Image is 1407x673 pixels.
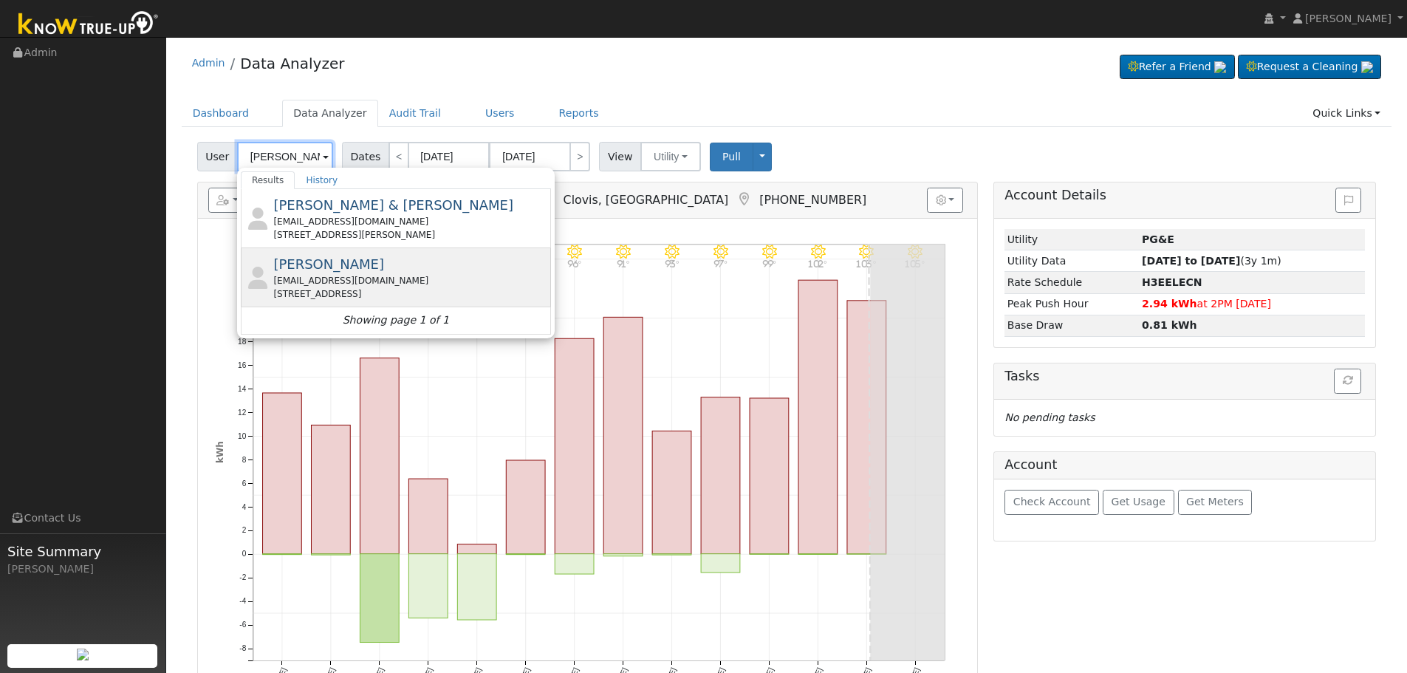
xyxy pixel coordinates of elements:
rect: onclick="" [311,554,350,555]
a: Data Analyzer [282,100,378,127]
span: [PERSON_NAME] & [PERSON_NAME] [273,197,513,213]
td: Base Draw [1004,315,1139,336]
span: [PERSON_NAME] [1305,13,1391,24]
button: Refresh [1334,369,1361,394]
text: 2 [242,527,246,535]
i: 8/09 - Clear [859,245,874,259]
span: Site Summary [7,542,158,561]
a: Login As (last 11/26/2024 5:05:45 PM) [540,192,556,207]
button: Check Account [1004,490,1099,515]
a: Users [474,100,526,127]
rect: onclick="" [603,554,643,556]
i: No pending tasks [1004,411,1095,423]
span: Check Account [1013,496,1091,508]
div: [STREET_ADDRESS] [273,287,547,301]
rect: onclick="" [652,554,691,555]
text: 10 [238,432,247,440]
h5: Account Details [1004,188,1365,203]
strong: 2.94 kWh [1142,298,1197,310]
text: 12 [238,409,247,417]
p: 93° [659,259,685,267]
i: 8/05 - Clear [665,245,679,259]
h5: Tasks [1004,369,1365,384]
rect: onclick="" [408,554,448,618]
strong: L [1142,276,1202,288]
p: 96° [561,259,587,267]
rect: onclick="" [798,280,838,554]
text: kWh [215,441,225,463]
p: 91° [610,259,636,267]
p: 103° [854,259,880,267]
text: 6 [242,479,246,488]
rect: onclick="" [555,339,594,555]
button: Get Meters [1178,490,1253,515]
p: 97° [708,259,733,267]
i: 8/07 - Clear [761,245,776,259]
rect: onclick="" [311,426,350,554]
rect: onclick="" [847,301,886,554]
button: Utility [640,142,701,171]
a: Reports [548,100,610,127]
i: 8/03 - Clear [567,245,582,259]
text: 14 [238,385,247,393]
text: 16 [238,361,247,369]
p: 99° [756,259,782,267]
rect: onclick="" [408,479,448,554]
i: 8/08 - Clear [810,245,825,259]
span: [PHONE_NUMBER] [759,193,866,207]
img: Know True-Up [11,8,166,41]
img: retrieve [1361,61,1373,73]
rect: onclick="" [262,393,301,554]
td: Utility Data [1004,250,1139,272]
a: Admin [192,57,225,69]
img: retrieve [1214,61,1226,73]
img: retrieve [77,649,89,660]
text: 0 [242,550,246,558]
span: Get Usage [1112,496,1165,508]
a: Data Analyzer [240,55,344,72]
text: -8 [239,645,246,653]
rect: onclick="" [798,554,838,555]
a: Request a Cleaning [1238,55,1381,80]
rect: onclick="" [506,460,545,554]
span: Pull [722,151,741,163]
rect: onclick="" [603,318,643,554]
span: Get Meters [1186,496,1244,508]
input: Select a User [237,142,333,171]
span: [PERSON_NAME] [273,256,384,272]
rect: onclick="" [750,398,789,554]
a: Quick Links [1301,100,1391,127]
rect: onclick="" [457,554,496,620]
a: > [569,142,590,171]
a: Dashboard [182,100,261,127]
rect: onclick="" [701,554,740,573]
rect: onclick="" [457,544,496,554]
div: [EMAIL_ADDRESS][DOMAIN_NAME] [273,215,547,228]
i: Showing page 1 of 1 [343,312,449,328]
a: History [295,171,349,189]
button: Issue History [1335,188,1361,213]
rect: onclick="" [652,431,691,554]
rect: onclick="" [701,397,740,554]
a: Refer a Friend [1120,55,1235,80]
i: 8/04 - Clear [616,245,631,259]
div: [PERSON_NAME] [7,561,158,577]
button: Pull [710,143,753,171]
td: Utility [1004,229,1139,250]
div: [EMAIL_ADDRESS][DOMAIN_NAME] [273,274,547,287]
i: 8/06 - Clear [713,245,728,259]
a: Results [241,171,295,189]
a: Map [736,192,752,207]
text: -2 [239,574,246,582]
div: [STREET_ADDRESS][PERSON_NAME] [273,228,547,242]
rect: onclick="" [750,554,789,555]
a: Audit Trail [378,100,452,127]
p: 102° [805,259,831,267]
span: User [197,142,238,171]
span: Dates [342,142,389,171]
text: 18 [238,338,247,346]
a: < [388,142,409,171]
rect: onclick="" [262,554,301,555]
span: View [599,142,641,171]
td: at 2PM [DATE] [1140,293,1366,315]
